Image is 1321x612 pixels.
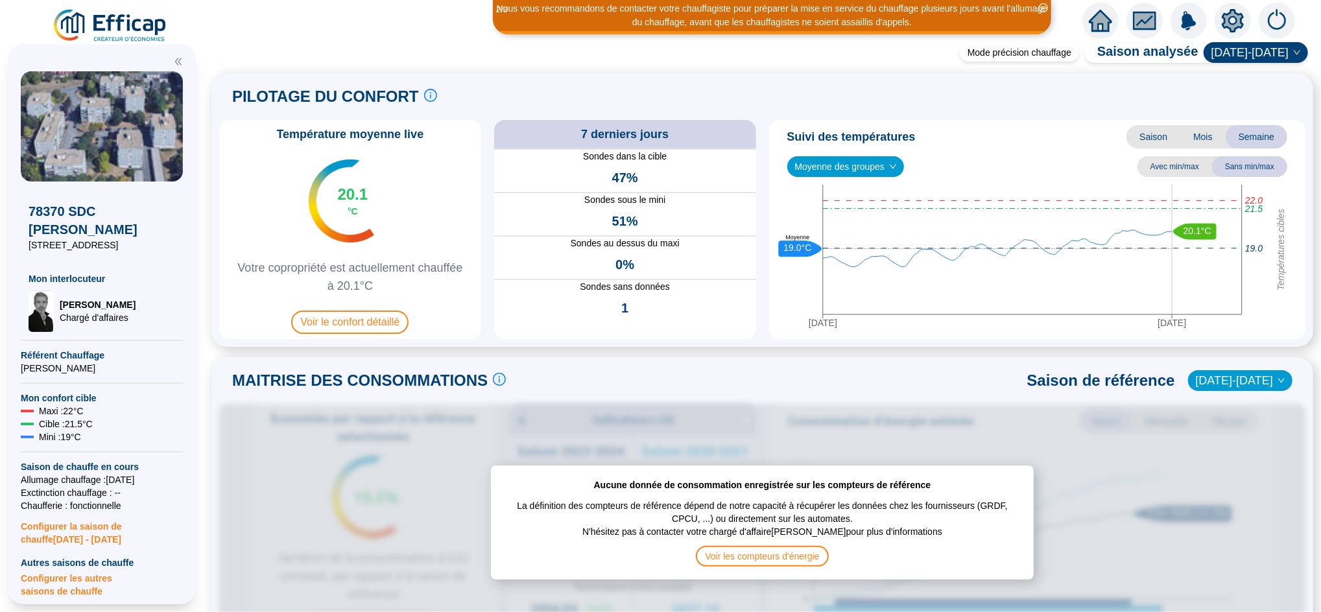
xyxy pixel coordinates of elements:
[1259,3,1295,39] img: alerts
[1180,125,1226,148] span: Mois
[1293,49,1301,56] span: down
[1171,3,1207,39] img: alerts
[29,239,175,252] span: [STREET_ADDRESS]
[1126,125,1180,148] span: Saison
[785,234,809,241] text: Moyenne
[1039,3,1048,12] span: close-circle
[612,169,638,187] span: 47%
[1196,371,1285,390] span: 2022-2023
[21,362,183,375] span: [PERSON_NAME]
[581,125,669,143] span: 7 derniers jours
[21,556,183,569] span: Autres saisons de chauffe
[52,8,169,44] img: efficap energie logo
[224,259,476,295] span: Votre copropriété est actuellement chauffée à 20.1°C
[39,418,93,430] span: Cible : 21.5 °C
[582,525,942,546] span: N'hésitez pas à contacter votre chargé d'affaire [PERSON_NAME] pour plus d'informations
[21,569,183,598] span: Configurer les autres saisons de chauffe
[1211,43,1300,62] span: 2024-2025
[1221,9,1244,32] span: setting
[1137,156,1212,177] span: Avec min/max
[21,473,183,486] span: Allumage chauffage : [DATE]
[1226,125,1287,148] span: Semaine
[783,243,811,253] text: 19.0°C
[889,163,897,171] span: down
[808,318,837,328] tspan: [DATE]
[493,373,506,386] span: info-circle
[21,499,183,512] span: Chaufferie : fonctionnelle
[29,272,175,285] span: Mon interlocuteur
[174,57,183,66] span: double-left
[1027,370,1175,391] span: Saison de référence
[1089,9,1112,32] span: home
[1212,156,1287,177] span: Sans min/max
[269,125,432,143] span: Température moyenne live
[291,311,409,334] span: Voir le confort détaillé
[29,202,175,239] span: 78370 SDC [PERSON_NAME]
[1244,204,1263,214] tspan: 21.5
[21,486,183,499] span: Exctinction chauffage : --
[309,159,374,242] img: indicateur températures
[494,237,756,250] span: Sondes au dessus du maxi
[495,2,1049,29] div: Nous vous recommandons de contacter votre chauffagiste pour préparer la mise en service du chauff...
[1084,42,1198,63] span: Saison analysée
[1244,196,1263,206] tspan: 22.0
[1278,377,1285,384] span: down
[1275,209,1285,291] tspan: Températures cibles
[696,546,828,567] span: Voir les compteurs d'énergie
[60,311,136,324] span: Chargé d'affaires
[39,405,84,418] span: Maxi : 22 °C
[494,280,756,294] span: Sondes sans données
[1183,226,1211,236] text: 20.1°C
[494,150,756,163] span: Sondes dans la cible
[60,298,136,311] span: [PERSON_NAME]
[21,349,183,362] span: Référent Chauffage
[615,255,634,274] span: 0%
[496,5,508,14] i: 2 / 3
[348,205,358,218] span: °C
[39,430,81,443] span: Mini : 19 °C
[960,43,1079,62] div: Mode précision chauffage
[1245,243,1263,253] tspan: 19.0
[21,460,183,473] span: Saison de chauffe en cours
[29,290,54,332] img: Chargé d'affaires
[1158,318,1186,328] tspan: [DATE]
[795,157,897,176] span: Moyenne des groupes
[494,193,756,207] span: Sondes sous le mini
[232,370,488,391] span: MAITRISE DES CONSOMMATIONS
[1133,9,1156,32] span: fund
[21,512,183,546] span: Configurer la saison de chauffe [DATE] - [DATE]
[594,478,931,491] span: Aucune donnée de consommation enregistrée sur les compteurs de référence
[621,299,628,317] span: 1
[504,491,1021,525] span: La définition des compteurs de référence dépend de notre capacité à récupérer les données chez le...
[424,89,437,102] span: info-circle
[21,392,183,405] span: Mon confort cible
[232,86,419,107] span: PILOTAGE DU CONFORT
[338,184,368,205] span: 20.1
[612,212,638,230] span: 51%
[787,128,916,146] span: Suivi des températures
